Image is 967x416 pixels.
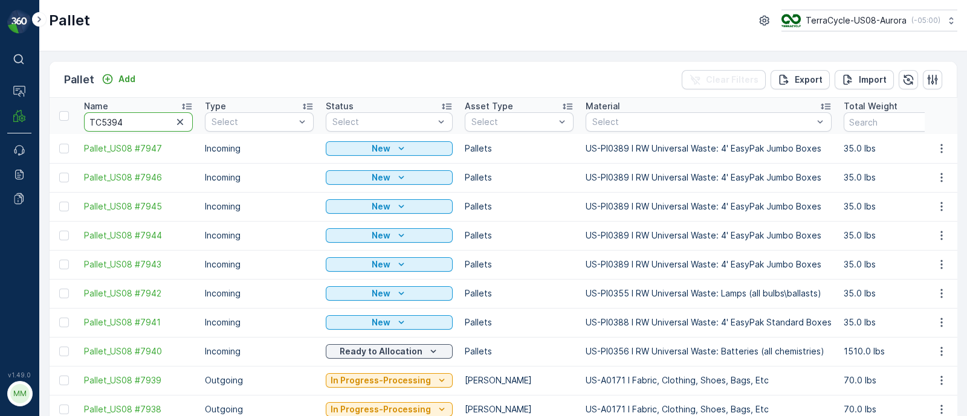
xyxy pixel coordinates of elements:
div: Toggle Row Selected [59,347,69,356]
button: Ready to Allocation [326,344,453,359]
p: New [372,316,390,328]
div: MM [10,384,30,403]
td: Incoming [199,250,320,279]
div: Toggle Row Selected [59,289,69,298]
p: Select [471,116,555,128]
button: Export [771,70,830,89]
p: Add [118,73,135,85]
a: Pallet_US08 #7943 [84,258,193,270]
p: Export [795,74,823,86]
td: 35.0 lbs [838,308,959,337]
p: Asset Type [465,100,513,112]
p: Type [205,100,226,112]
a: Pallet_US08 #7945 [84,200,193,213]
p: New [372,258,390,270]
button: New [326,228,453,243]
div: Toggle Row Selected [59,405,69,414]
p: In Progress-Processing [331,403,431,415]
p: Pallet [49,11,90,30]
td: US-PI0356 I RW Universal Waste: Batteries (all chemistries) [580,337,838,366]
td: Incoming [199,337,320,366]
button: MM [7,381,31,406]
div: Toggle Row Selected [59,144,69,153]
td: US-PI0355 I RW Universal Waste: Lamps (all bulbs\ballasts) [580,279,838,308]
p: Status [326,100,354,112]
td: US-PI0389 I RW Universal Waste: 4' EasyPak Jumbo Boxes [580,134,838,163]
a: Pallet_US08 #7942 [84,287,193,299]
td: Pallets [459,163,580,192]
td: 35.0 lbs [838,163,959,192]
p: New [372,200,390,213]
td: 35.0 lbs [838,221,959,250]
td: Pallets [459,134,580,163]
a: Pallet_US08 #7944 [84,229,193,242]
button: Clear Filters [682,70,766,89]
p: New [372,287,390,299]
p: New [372,229,390,242]
img: logo [7,10,31,34]
td: 70.0 lbs [838,366,959,395]
p: New [372,142,390,155]
button: TerraCycle-US08-Aurora(-05:00) [781,10,957,31]
p: Select [332,116,434,128]
a: Pallet_US08 #7940 [84,345,193,357]
td: 35.0 lbs [838,134,959,163]
td: Incoming [199,308,320,337]
td: Pallets [459,279,580,308]
div: Toggle Row Selected [59,376,69,385]
td: 35.0 lbs [838,192,959,221]
div: Toggle Row Selected [59,260,69,269]
td: 35.0 lbs [838,279,959,308]
input: Search [844,112,952,132]
input: Search [84,112,193,132]
p: Total Weight [844,100,897,112]
td: Incoming [199,192,320,221]
button: New [326,315,453,330]
img: image_ci7OI47.png [781,14,801,27]
a: Pallet_US08 #7938 [84,403,193,415]
button: New [326,170,453,185]
button: New [326,286,453,301]
p: Ready to Allocation [340,345,422,357]
td: Pallets [459,337,580,366]
a: Pallet_US08 #7941 [84,316,193,328]
p: New [372,171,390,184]
div: Toggle Row Selected [59,231,69,240]
a: Pallet_US08 #7939 [84,374,193,386]
td: 35.0 lbs [838,250,959,279]
button: New [326,141,453,156]
p: Pallet [64,71,94,88]
td: Incoming [199,134,320,163]
p: Material [586,100,620,112]
td: Incoming [199,221,320,250]
button: New [326,199,453,214]
td: 1510.0 lbs [838,337,959,366]
td: Incoming [199,163,320,192]
div: Toggle Row Selected [59,318,69,327]
button: Import [835,70,894,89]
button: New [326,257,453,272]
p: In Progress-Processing [331,374,431,386]
span: v 1.49.0 [7,371,31,379]
td: US-PI0389 I RW Universal Waste: 4' EasyPak Jumbo Boxes [580,250,838,279]
div: Toggle Row Selected [59,202,69,211]
div: Toggle Row Selected [59,173,69,182]
button: Add [97,72,140,86]
td: US-PI0389 I RW Universal Waste: 4' EasyPak Jumbo Boxes [580,221,838,250]
td: Pallets [459,192,580,221]
p: Name [84,100,108,112]
td: Pallets [459,250,580,279]
a: Pallet_US08 #7946 [84,171,193,184]
p: Clear Filters [706,74,758,86]
p: Select [212,116,295,128]
a: Pallet_US08 #7947 [84,142,193,155]
p: Import [859,74,887,86]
